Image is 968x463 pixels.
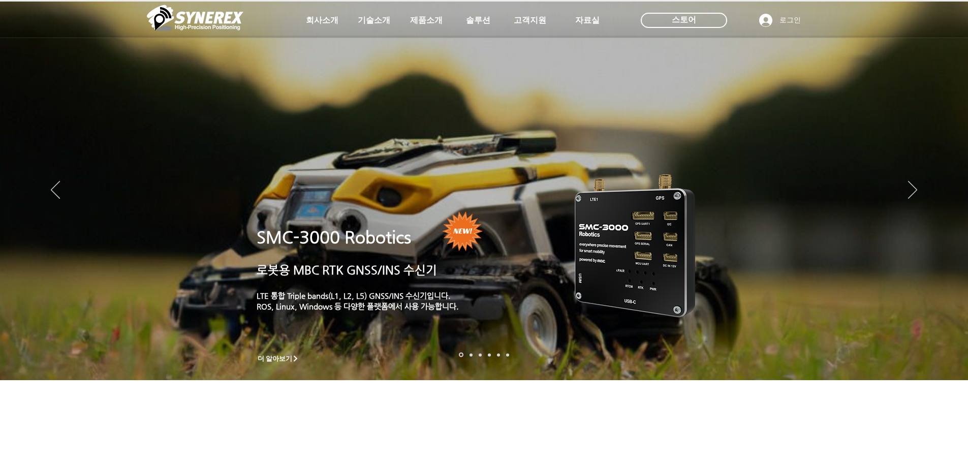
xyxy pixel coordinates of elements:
span: 회사소개 [306,15,338,26]
a: ROS, Linux, Windows 등 다양한 플랫폼에서 사용 가능합니다. [257,302,459,311]
img: 씨너렉스_White_simbol_대지 1.png [147,3,243,33]
span: 스토어 [672,14,696,25]
span: 더 알아보기 [258,354,293,363]
span: 제품소개 [410,15,443,26]
a: 정밀농업 [506,353,509,356]
a: LTE 통합 Triple bands(L1, L2, L5) GNSS/INS 수신기입니다. [257,291,451,300]
a: 로봇 [497,353,500,356]
span: 솔루션 [466,15,490,26]
span: 고객지원 [514,15,546,26]
a: 회사소개 [297,10,348,30]
button: 로그인 [752,11,808,30]
a: 더 알아보기 [253,352,304,365]
a: 솔루션 [453,10,504,30]
a: 드론 8 - SMC 2000 [470,353,473,356]
span: 자료실 [575,15,600,26]
div: 스토어 [641,13,727,28]
a: 자율주행 [488,353,491,356]
span: 로그인 [776,15,804,25]
button: 이전 [51,181,60,200]
button: 다음 [908,181,917,200]
a: 고객지원 [505,10,555,30]
a: SMC-3000 Robotics [257,228,411,247]
a: 제품소개 [401,10,452,30]
a: 로봇용 MBC RTK GNSS/INS 수신기 [257,263,437,276]
a: 로봇- SMC 2000 [459,353,463,357]
a: 기술소개 [349,10,399,30]
span: 기술소개 [358,15,390,26]
a: 측량 IoT [479,353,482,356]
a: 자료실 [562,10,613,30]
nav: 슬라이드 [456,353,512,357]
img: KakaoTalk_20241224_155801212.png [560,159,710,329]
